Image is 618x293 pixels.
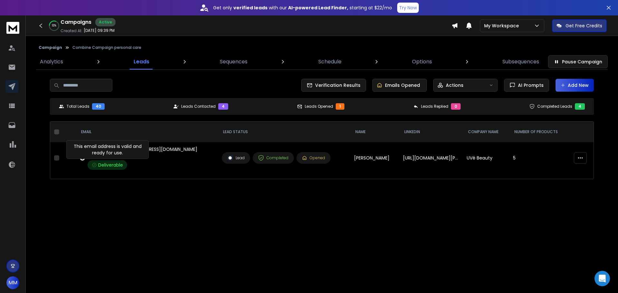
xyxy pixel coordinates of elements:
p: Leads Opened [305,104,333,109]
a: Subsequences [499,54,543,69]
div: 40 [92,103,105,110]
p: Total Leads [67,104,89,109]
p: 32 % [52,24,56,28]
div: Open Intercom Messenger [595,271,610,286]
th: LEAD STATUS [218,122,350,142]
th: NAME [350,122,399,142]
a: Analytics [36,54,67,69]
a: Sequences [216,54,251,69]
p: Try Now [399,5,417,11]
p: Combine Campaign personal care [72,45,141,50]
button: AI Prompts [504,79,549,92]
div: This email address is valid and ready for use. [66,140,149,159]
th: LinkedIn [399,122,463,142]
span: Verification Results [313,82,360,88]
div: Opened [302,155,325,160]
td: [URL][DOMAIN_NAME][PERSON_NAME] [399,142,463,174]
button: Campaign [39,45,62,50]
p: Options [412,58,432,66]
button: Get Free Credits [552,19,607,32]
p: Leads [134,58,149,66]
th: Number of Products [509,122,570,142]
td: UVé Beauty [463,142,509,174]
div: 0 [451,103,461,110]
p: Get Free Credits [566,23,602,29]
button: MM [6,276,19,289]
p: Actions [446,82,464,88]
strong: verified leads [233,5,267,11]
p: Subsequences [502,58,539,66]
button: Try Now [397,3,419,13]
p: Get only with our starting at $22/mo [213,5,392,11]
p: [DATE] 09:39 PM [84,28,115,33]
a: Options [408,54,436,69]
p: Emails Opened [385,82,420,88]
span: AI Prompts [515,82,544,88]
h1: Campaigns [61,18,91,26]
div: 4 [218,103,228,110]
button: Pause Campaign [548,55,608,68]
th: Company Name [463,122,509,142]
span: Deliverable [98,162,123,168]
p: My Workspace [484,23,521,29]
a: Leads [130,54,153,69]
p: Completed Leads [537,104,572,109]
p: Schedule [318,58,342,66]
div: Lead [227,155,245,161]
p: Analytics [40,58,63,66]
p: Leads Replied [421,104,448,109]
button: Verification Results [301,79,366,92]
strong: AI-powered Lead Finder, [288,5,348,11]
div: 1 [336,103,344,110]
a: Schedule [314,54,345,69]
p: Created At: [61,28,82,33]
img: logo [6,22,19,34]
td: [PERSON_NAME] [350,142,399,174]
th: EMAIL [76,122,218,142]
div: Completed [258,155,288,161]
p: Leads Contacted [181,104,216,109]
button: Add New [556,79,594,92]
div: Active [95,18,116,26]
div: 4 [575,103,585,110]
p: Sequences [220,58,248,66]
td: 5 [509,142,570,174]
